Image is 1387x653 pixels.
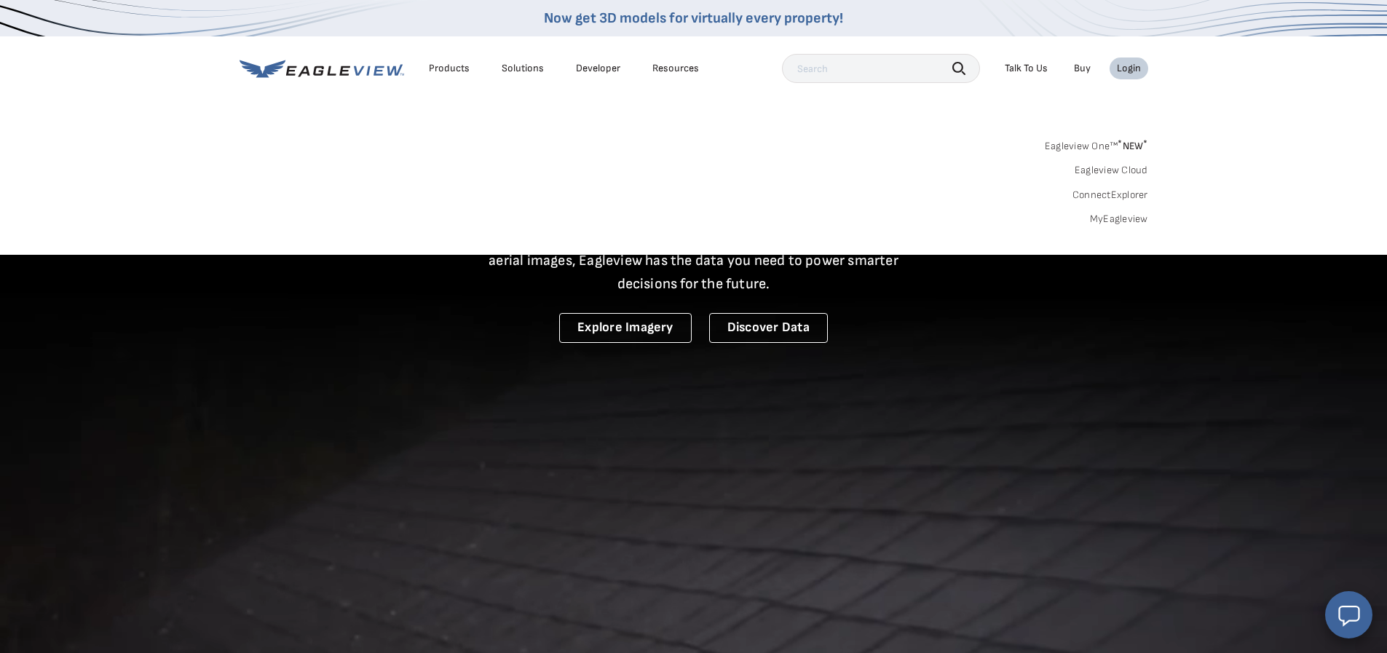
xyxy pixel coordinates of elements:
a: Eagleview Cloud [1075,164,1148,177]
a: Eagleview One™*NEW* [1045,135,1148,152]
div: Login [1117,62,1141,75]
a: MyEagleview [1090,213,1148,226]
a: Buy [1074,62,1091,75]
div: Solutions [502,62,544,75]
span: NEW [1118,140,1147,152]
a: ConnectExplorer [1072,189,1148,202]
a: Explore Imagery [559,313,692,343]
div: Talk To Us [1005,62,1048,75]
a: Now get 3D models for virtually every property! [544,9,843,27]
a: Discover Data [709,313,828,343]
a: Developer [576,62,620,75]
input: Search [782,54,980,83]
p: A new era starts here. Built on more than 3.5 billion high-resolution aerial images, Eagleview ha... [471,226,917,296]
button: Open chat window [1325,591,1372,638]
div: Resources [652,62,699,75]
div: Products [429,62,470,75]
